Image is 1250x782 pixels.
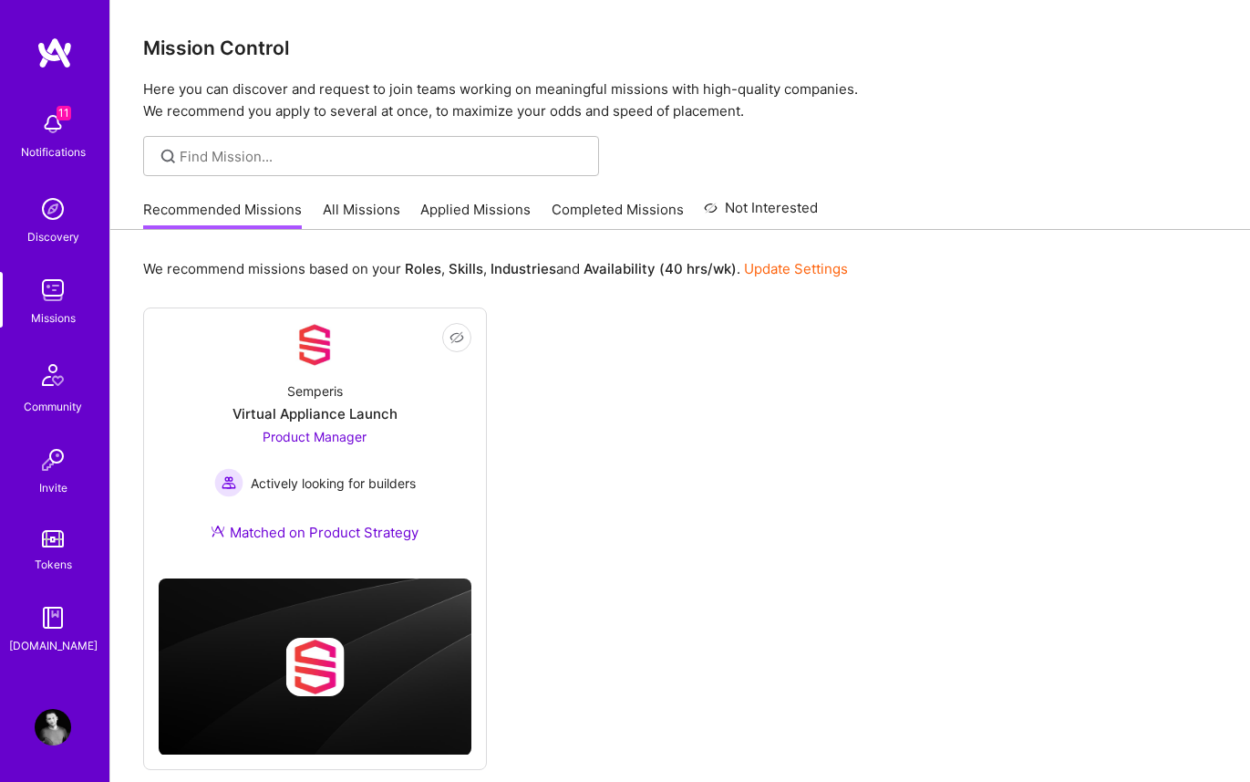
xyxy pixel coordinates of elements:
[211,523,418,542] div: Matched on Product Strategy
[35,555,72,574] div: Tokens
[35,709,71,746] img: User Avatar
[35,600,71,636] img: guide book
[285,638,344,696] img: Company logo
[159,579,471,756] img: cover
[30,709,76,746] a: User Avatar
[31,308,76,328] div: Missions
[35,442,71,478] img: Invite
[251,474,416,493] span: Actively looking for builders
[420,200,531,230] a: Applied Missions
[9,636,98,655] div: [DOMAIN_NAME]
[552,200,684,230] a: Completed Missions
[491,260,556,277] b: Industries
[143,259,848,278] p: We recommend missions based on your , , and .
[143,36,1217,59] h3: Mission Control
[263,429,367,444] span: Product Manager
[143,78,1217,122] p: Here you can discover and request to join teams working on meaningful missions with high-quality ...
[31,353,75,397] img: Community
[143,200,302,230] a: Recommended Missions
[449,260,483,277] b: Skills
[36,36,73,69] img: logo
[24,397,82,416] div: Community
[27,227,79,246] div: Discovery
[35,191,71,227] img: discovery
[287,381,343,401] div: Semperis
[232,404,398,423] div: Virtual Appliance Launch
[158,146,179,167] i: icon SearchGrey
[405,260,441,277] b: Roles
[57,106,71,120] span: 11
[214,468,243,497] img: Actively looking for builders
[449,330,464,345] i: icon EyeClosed
[744,260,848,277] a: Update Settings
[211,524,225,538] img: Ateam Purple Icon
[42,530,64,547] img: tokens
[39,478,67,497] div: Invite
[293,323,336,367] img: Company Logo
[159,323,471,564] a: Company LogoSemperisVirtual Appliance LaunchProduct Manager Actively looking for buildersActively...
[35,106,71,142] img: bell
[704,197,818,230] a: Not Interested
[323,200,400,230] a: All Missions
[21,142,86,162] div: Notifications
[180,147,585,166] input: Find Mission...
[584,260,737,277] b: Availability (40 hrs/wk)
[35,272,71,308] img: teamwork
